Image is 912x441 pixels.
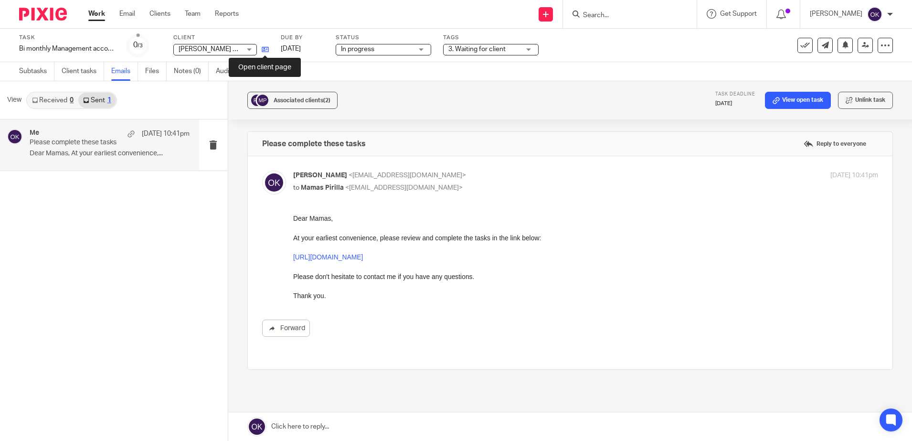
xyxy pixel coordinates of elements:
span: [PERSON_NAME] Homes Limited [179,46,278,53]
label: Client [173,34,269,42]
span: In progress [341,46,374,53]
a: Clients [149,9,170,19]
span: Get Support [720,11,757,17]
img: Pixie [19,8,67,21]
p: [DATE] 10:41pm [830,171,878,181]
a: Client tasks [62,62,104,81]
span: <[EMAIL_ADDRESS][DOMAIN_NAME]> [345,184,463,191]
span: [DATE] [281,45,301,52]
input: Search [582,11,668,20]
a: Reports [215,9,239,19]
button: Unlink task [838,92,893,109]
a: Team [185,9,201,19]
label: Due by [281,34,324,42]
a: Emails [111,62,138,81]
span: Associated clients [274,97,330,103]
div: Bi monthly Management accounts [19,44,115,54]
img: svg%3E [255,93,270,108]
img: svg%3E [7,129,22,144]
a: Audit logs [216,62,253,81]
span: View [7,95,21,105]
label: Task [19,34,115,42]
span: [PERSON_NAME] [293,172,347,179]
button: Associated clients(2) [247,92,338,109]
img: svg%3E [867,7,882,22]
a: Work [88,9,105,19]
h4: Me [30,129,39,137]
p: [DATE] [715,100,755,108]
img: svg%3E [250,93,264,108]
span: Mamas Pirilla [301,184,344,191]
label: Status [336,34,431,42]
p: [DATE] 10:41pm [142,129,190,139]
a: Sent1 [78,93,116,108]
span: Task deadline [715,92,755,97]
a: View open task [765,92,831,109]
a: Notes (0) [174,62,209,81]
h4: Please complete these tasks [262,139,366,149]
a: Subtasks [19,62,54,81]
a: Forward [262,320,310,337]
a: Received0 [27,93,78,108]
span: (2) [323,97,330,103]
p: Dear Mamas, At your earliest convenience,... [30,150,190,158]
a: Email [119,9,135,19]
span: 3. Waiting for client [448,46,506,53]
div: 1 [107,97,111,104]
img: svg%3E [262,171,286,194]
span: <[EMAIL_ADDRESS][DOMAIN_NAME]> [349,172,466,179]
label: Reply to everyone [801,137,869,151]
small: /3 [138,43,143,48]
a: Files [145,62,167,81]
p: [PERSON_NAME] [810,9,862,19]
span: to [293,184,299,191]
div: 0 [70,97,74,104]
label: Tags [443,34,539,42]
p: Please complete these tasks [30,139,158,147]
div: 0 [133,40,143,51]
